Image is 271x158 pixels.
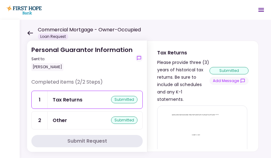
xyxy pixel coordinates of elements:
[157,59,209,103] div: Please provide three (3) years of historical tax returns. Be sure to include all schedules and an...
[67,137,107,145] div: Submit Request
[111,117,137,124] div: submitted
[254,2,269,17] button: Open menu
[32,91,48,109] div: 1
[31,78,143,91] div: Completed items (2/2 Steps)
[31,111,143,129] a: 2Othersubmitted
[32,112,48,129] div: 2
[53,96,82,104] div: Tax Returns
[111,96,137,103] div: submitted
[209,77,249,85] button: show-messages
[209,67,249,74] div: submitted
[38,34,68,40] div: Loan Request
[135,54,143,62] button: show-messages
[31,45,133,71] div: Personal Guarantor Information
[31,135,143,147] button: Submit Request
[38,26,141,34] h1: Commercial Mortgage - Owner-Occupied
[147,41,259,152] div: Tax ReturnsPlease provide three (3) years of historical tax returns. Be sure to include all sched...
[6,5,42,14] img: Partner icon
[31,56,133,62] div: Sent to:
[53,117,67,124] div: Other
[31,91,143,109] a: 1Tax Returnssubmitted
[31,63,63,71] div: [PERSON_NAME]
[157,49,209,57] div: Tax Returns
